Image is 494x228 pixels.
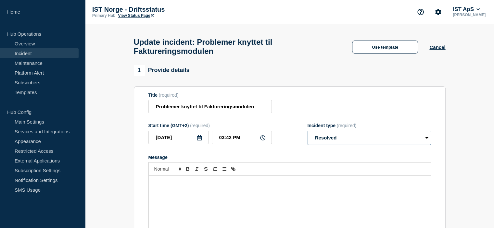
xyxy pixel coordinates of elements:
[134,65,190,76] div: Provide details
[148,92,272,98] div: Title
[414,5,427,19] button: Support
[352,41,418,54] button: Use template
[148,100,272,113] input: Title
[229,165,238,173] button: Toggle link
[190,123,210,128] span: (required)
[212,131,272,144] input: HH:MM A
[159,92,179,98] span: (required)
[92,13,115,18] p: Primary Hub
[183,165,192,173] button: Toggle bold text
[210,165,220,173] button: Toggle ordered list
[220,165,229,173] button: Toggle bulleted list
[148,123,272,128] div: Start time (GMT+2)
[148,131,209,144] input: YYYY-MM-DD
[337,123,357,128] span: (required)
[92,6,222,13] p: IST Norge - Driftsstatus
[118,13,154,18] a: View Status Page
[308,131,431,145] select: Incident type
[308,123,431,128] div: Incident type
[192,165,201,173] button: Toggle italic text
[201,165,210,173] button: Toggle strikethrough text
[151,165,183,173] span: Font size
[451,6,481,13] button: IST ApS
[429,44,445,50] button: Cancel
[451,13,487,17] p: [PERSON_NAME]
[134,38,341,56] h1: Update incident: Problemer knyttet til Faktureringsmodulen
[148,155,431,160] div: Message
[431,5,445,19] button: Account settings
[134,65,145,76] span: 1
